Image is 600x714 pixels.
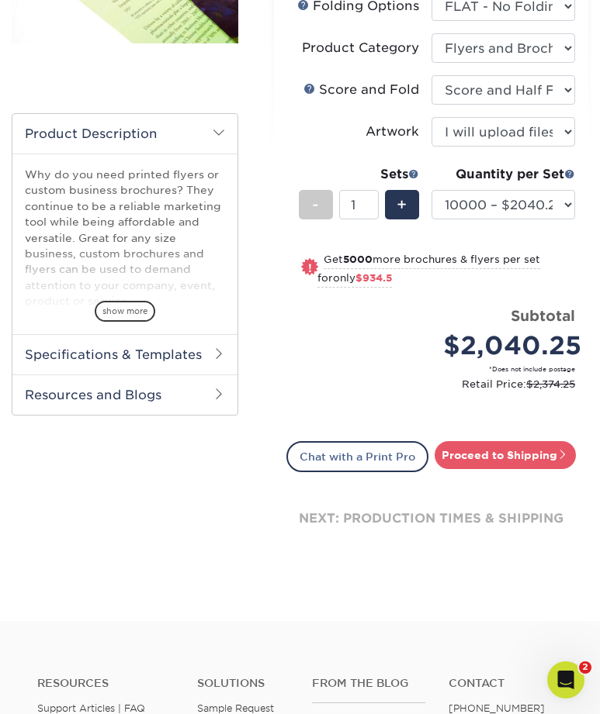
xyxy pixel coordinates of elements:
[579,661,591,674] span: 2
[435,441,576,469] a: Proceed to Shipping
[511,307,575,324] strong: Subtotal
[302,39,419,57] div: Product Category
[308,260,312,277] span: !
[343,254,373,265] strong: 5000
[286,472,576,565] div: next: production times & shipping
[25,167,225,562] p: Why do you need printed flyers or custom business brochures? They continue to be a reliable marke...
[397,193,407,216] span: +
[197,677,288,690] h4: Solutions
[449,677,563,690] a: Contact
[366,122,419,141] div: Artwork
[299,165,419,184] div: Sets
[449,702,545,714] a: [PHONE_NUMBER]
[355,272,392,284] span: $934.5
[312,677,426,690] h4: From the Blog
[95,301,155,322] span: show more
[547,661,584,698] iframe: Intercom live chat
[317,254,540,288] small: Get more brochures & flyers per set for
[299,364,575,374] small: *Does not include postage
[12,114,238,153] h2: Product Description
[432,165,575,184] div: Quantity per Set
[333,272,392,284] span: only
[12,374,238,415] h2: Resources and Blogs
[443,327,575,364] div: $2,040.25
[286,441,428,472] a: Chat with a Print Pro
[197,702,274,714] a: Sample Request
[303,81,419,99] div: Score and Fold
[12,334,238,374] h2: Specifications & Templates
[526,378,575,390] span: $2,374.25
[299,377,575,391] small: Retail Price:
[312,193,319,216] span: -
